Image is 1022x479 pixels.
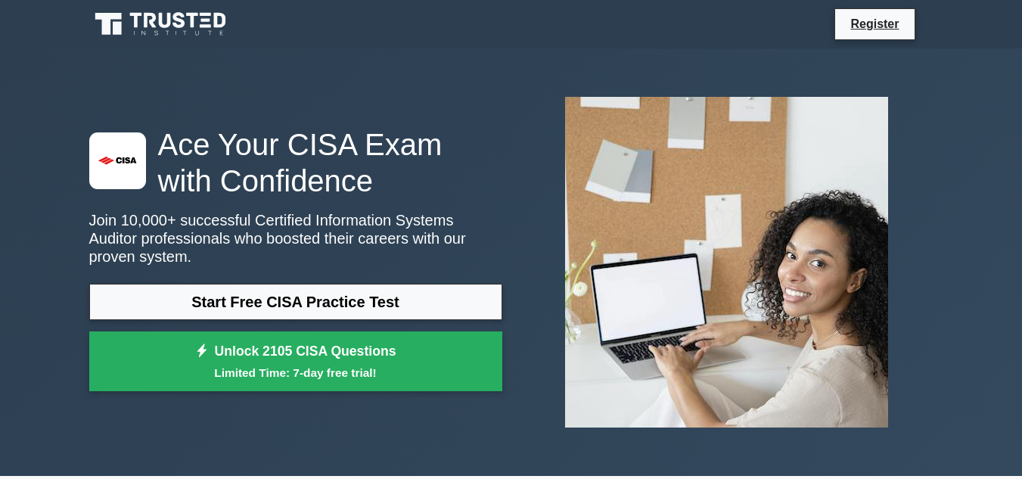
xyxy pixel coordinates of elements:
[108,364,483,381] small: Limited Time: 7-day free trial!
[89,284,502,320] a: Start Free CISA Practice Test
[89,211,502,266] p: Join 10,000+ successful Certified Information Systems Auditor professionals who boosted their car...
[89,331,502,392] a: Unlock 2105 CISA QuestionsLimited Time: 7-day free trial!
[841,14,908,33] a: Register
[89,126,502,199] h1: Ace Your CISA Exam with Confidence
